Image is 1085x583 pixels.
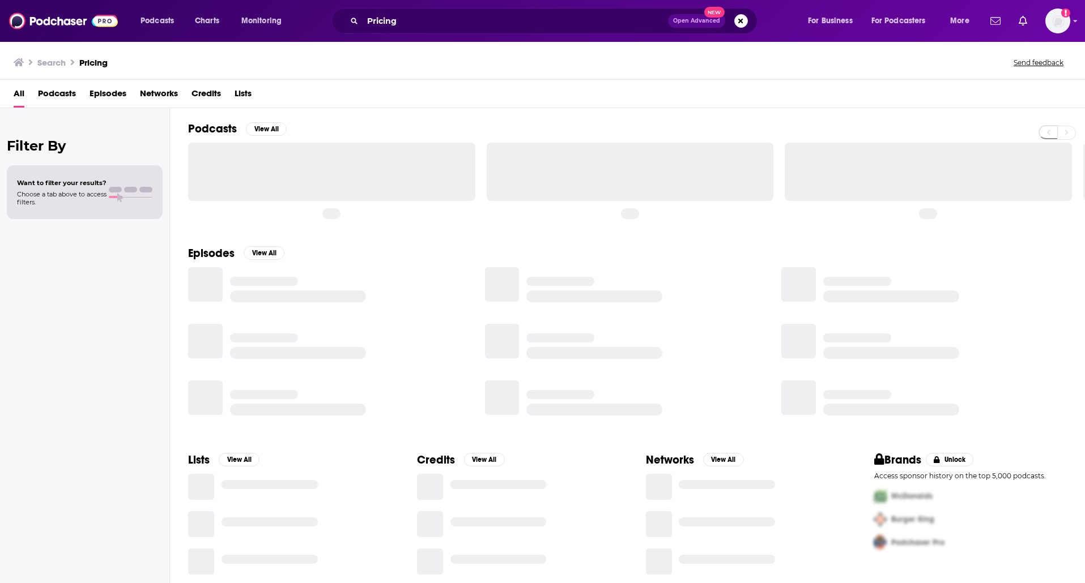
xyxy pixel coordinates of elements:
[244,246,284,260] button: View All
[188,12,226,30] a: Charts
[1045,8,1070,33] img: User Profile
[891,491,933,500] span: McDonalds
[188,246,284,260] a: EpisodesView All
[1045,8,1070,33] button: Show profile menu
[703,453,744,466] button: View All
[38,84,76,108] a: Podcasts
[673,18,720,24] span: Open Advanced
[942,12,984,30] button: open menu
[950,13,969,29] span: More
[646,453,694,467] h2: Networks
[192,84,221,108] a: Credits
[141,13,174,29] span: Podcasts
[363,12,668,30] input: Search podcasts, credits, & more...
[219,453,259,466] button: View All
[464,453,505,466] button: View All
[9,10,118,32] img: Podchaser - Follow, Share and Rate Podcasts
[188,453,259,467] a: ListsView All
[870,508,891,531] img: Second Pro Logo
[1061,8,1070,18] svg: Add a profile image
[140,84,178,108] a: Networks
[668,14,725,28] button: Open AdvancedNew
[1014,11,1032,31] a: Show notifications dropdown
[37,57,66,68] h3: Search
[90,84,126,108] a: Episodes
[1010,58,1067,67] button: Send feedback
[891,514,934,524] span: Burger King
[891,537,944,547] span: Podchaser Pro
[188,246,235,260] h2: Episodes
[874,471,1067,480] p: Access sponsor history on the top 5,000 podcasts.
[874,453,921,467] h2: Brands
[188,453,210,467] h2: Lists
[79,57,108,68] h3: Pricing
[986,11,1005,31] a: Show notifications dropdown
[808,13,853,29] span: For Business
[133,12,189,30] button: open menu
[417,453,505,467] a: CreditsView All
[870,485,891,508] img: First Pro Logo
[17,179,107,187] span: Want to filter your results?
[246,122,287,136] button: View All
[870,531,891,554] img: Third Pro Logo
[188,122,237,136] h2: Podcasts
[14,84,24,108] a: All
[1045,8,1070,33] span: Logged in as ABolliger
[195,13,219,29] span: Charts
[17,190,107,206] span: Choose a tab above to access filters.
[646,453,744,467] a: NetworksView All
[704,7,725,18] span: New
[864,12,942,30] button: open menu
[241,13,282,29] span: Monitoring
[188,122,287,136] a: PodcastsView All
[7,138,163,154] h2: Filter By
[417,453,455,467] h2: Credits
[342,8,768,34] div: Search podcasts, credits, & more...
[800,12,867,30] button: open menu
[233,12,296,30] button: open menu
[235,84,252,108] a: Lists
[871,13,926,29] span: For Podcasters
[926,453,974,466] button: Unlock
